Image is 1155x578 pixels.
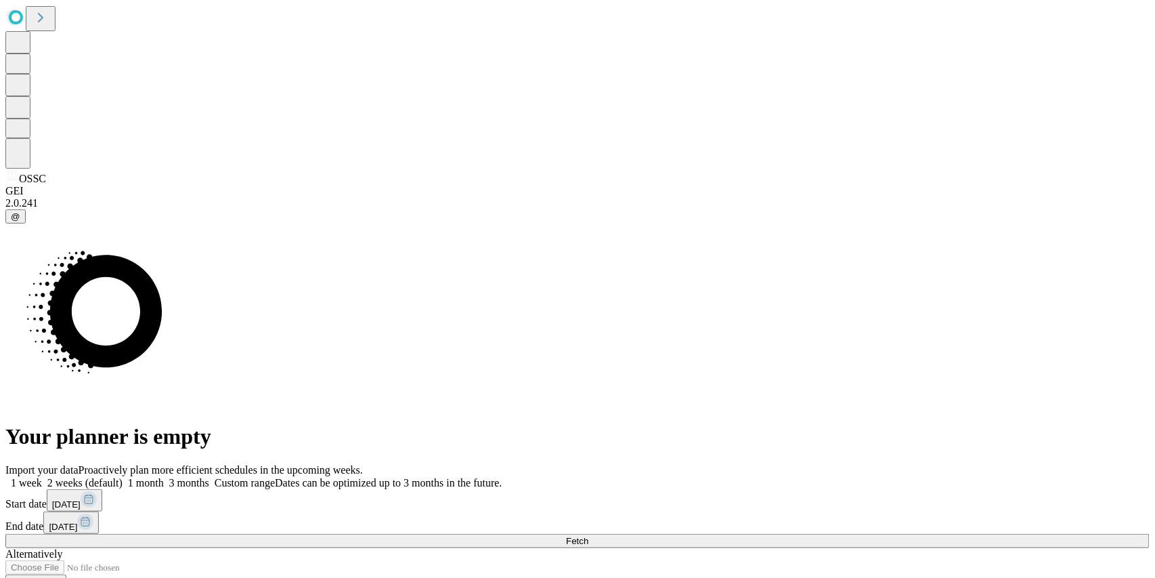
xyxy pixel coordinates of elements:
span: Dates can be optimized up to 3 months in the future. [275,477,502,489]
div: 2.0.241 [5,197,1150,209]
span: 3 months [169,477,209,489]
span: OSSC [19,173,46,184]
span: [DATE] [49,522,77,532]
span: Custom range [215,477,275,489]
span: 1 month [128,477,164,489]
button: Fetch [5,534,1150,548]
span: 2 weeks (default) [47,477,123,489]
button: @ [5,209,26,224]
div: End date [5,512,1150,534]
span: [DATE] [52,499,81,510]
button: [DATE] [47,489,102,512]
h1: Your planner is empty [5,424,1150,449]
span: Alternatively [5,548,62,560]
div: Start date [5,489,1150,512]
span: 1 week [11,477,42,489]
span: Import your data [5,464,79,476]
button: [DATE] [43,512,99,534]
span: Proactively plan more efficient schedules in the upcoming weeks. [79,464,363,476]
div: GEI [5,185,1150,197]
span: @ [11,211,20,222]
span: Fetch [566,536,588,546]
